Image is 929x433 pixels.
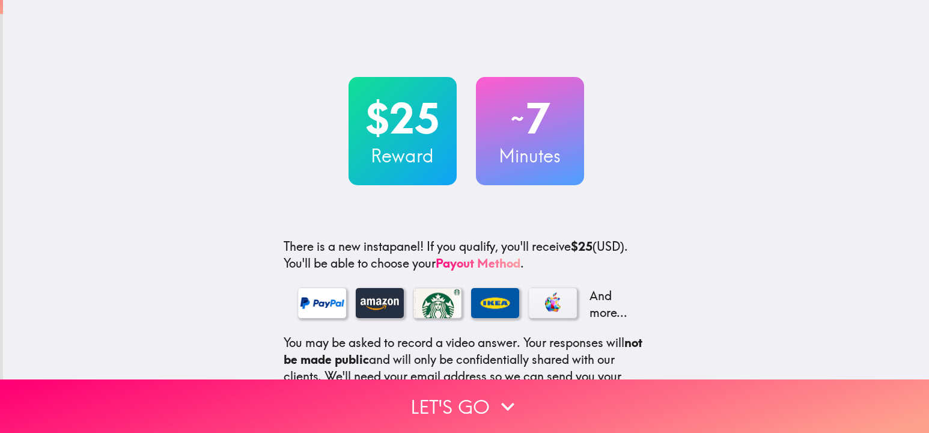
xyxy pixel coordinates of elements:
[509,100,526,137] span: ~
[349,94,457,143] h2: $25
[586,287,635,321] p: And more...
[349,143,457,168] h3: Reward
[476,143,584,168] h3: Minutes
[476,94,584,143] h2: 7
[571,239,592,254] b: $25
[284,334,649,402] p: You may be asked to record a video answer. Your responses will and will only be confidentially sh...
[284,335,642,367] b: not be made public
[284,239,424,254] span: There is a new instapanel!
[284,238,649,272] p: If you qualify, you'll receive (USD) . You'll be able to choose your .
[436,256,520,271] a: Payout Method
